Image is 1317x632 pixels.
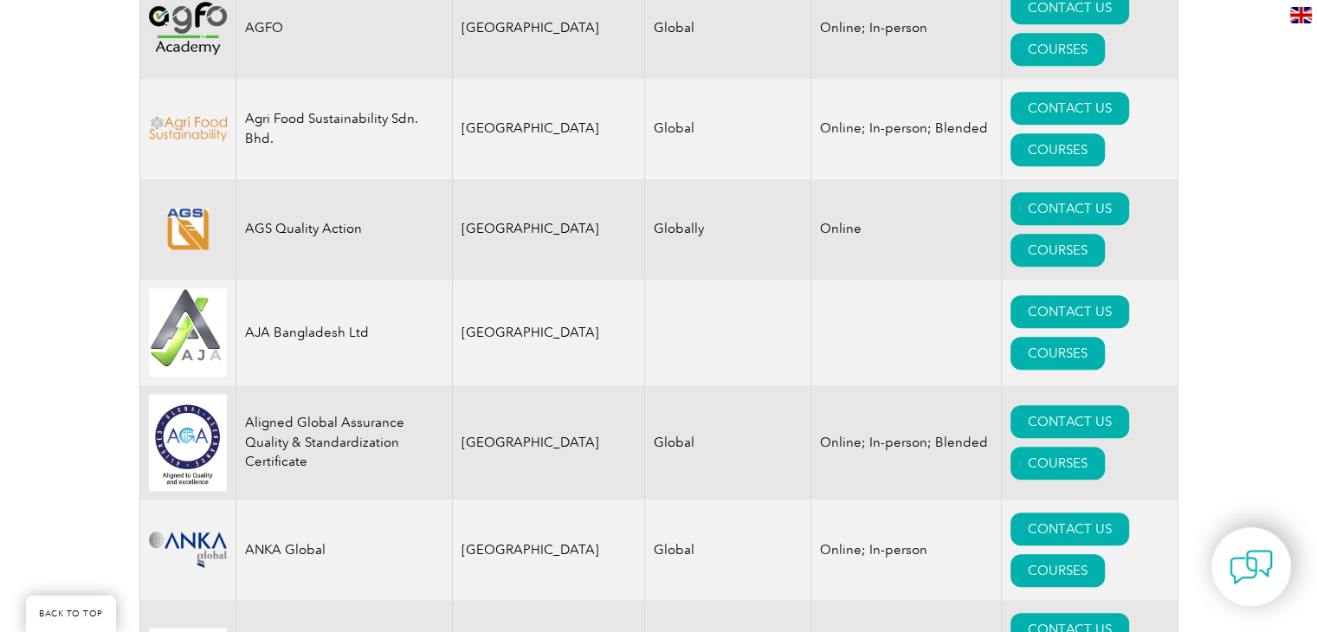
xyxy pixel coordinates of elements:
[1010,234,1105,267] a: COURSES
[1010,513,1129,545] a: CONTACT US
[811,500,1002,600] td: Online; In-person
[645,79,811,179] td: Global
[1010,447,1105,480] a: COURSES
[811,179,1002,280] td: Online
[452,500,645,600] td: [GEOGRAPHIC_DATA]
[149,394,227,491] img: 049e7a12-d1a0-ee11-be37-00224893a058-logo.jpg
[236,385,452,500] td: Aligned Global Assurance Quality & Standardization Certificate
[811,79,1002,179] td: Online; In-person; Blended
[149,288,227,377] img: e9ac0e2b-848c-ef11-8a6a-00224810d884-logo.jpg
[149,532,227,568] img: c09c33f4-f3a0-ea11-a812-000d3ae11abd-logo.png
[452,385,645,500] td: [GEOGRAPHIC_DATA]
[645,500,811,600] td: Global
[645,179,811,280] td: Globally
[236,280,452,386] td: AJA Bangladesh Ltd
[645,385,811,500] td: Global
[1010,192,1129,225] a: CONTACT US
[1010,554,1105,587] a: COURSES
[1010,405,1129,438] a: CONTACT US
[149,2,227,54] img: 2d900779-188b-ea11-a811-000d3ae11abd-logo.png
[236,500,452,600] td: ANKA Global
[452,280,645,386] td: [GEOGRAPHIC_DATA]
[149,208,227,250] img: e8128bb3-5a91-eb11-b1ac-002248146a66-logo.png
[1290,7,1312,23] img: en
[1010,295,1129,328] a: CONTACT US
[1010,92,1129,125] a: CONTACT US
[236,79,452,179] td: Agri Food Sustainability Sdn. Bhd.
[236,179,452,280] td: AGS Quality Action
[1010,133,1105,166] a: COURSES
[1230,545,1273,589] img: contact-chat.png
[452,179,645,280] td: [GEOGRAPHIC_DATA]
[452,79,645,179] td: [GEOGRAPHIC_DATA]
[1010,337,1105,370] a: COURSES
[149,116,227,141] img: f9836cf2-be2c-ed11-9db1-00224814fd52-logo.png
[1010,33,1105,66] a: COURSES
[26,596,116,632] a: BACK TO TOP
[811,385,1002,500] td: Online; In-person; Blended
